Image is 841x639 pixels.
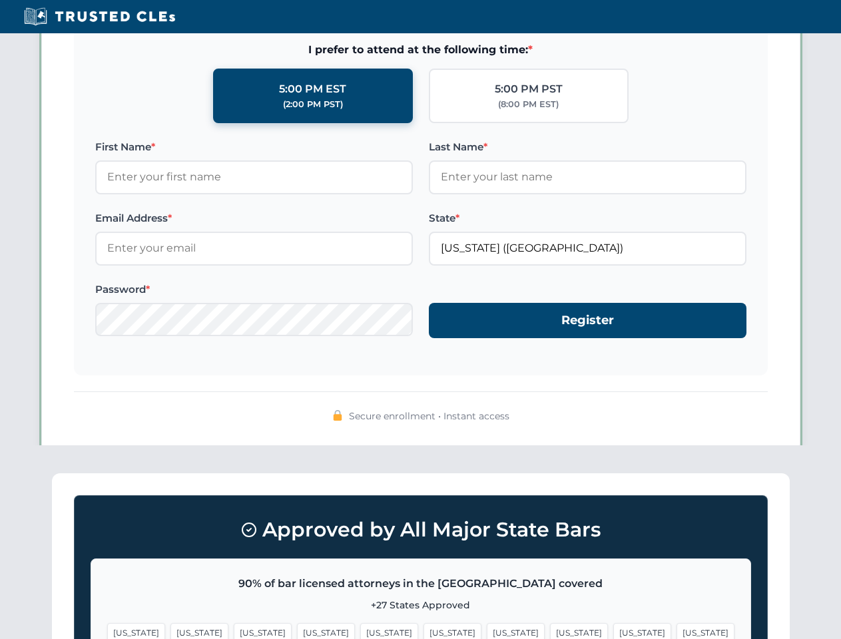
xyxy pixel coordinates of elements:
[349,409,509,423] span: Secure enrollment • Instant access
[95,160,413,194] input: Enter your first name
[429,210,746,226] label: State
[279,81,346,98] div: 5:00 PM EST
[283,98,343,111] div: (2:00 PM PST)
[429,232,746,265] input: Florida (FL)
[95,139,413,155] label: First Name
[332,410,343,421] img: 🔒
[429,160,746,194] input: Enter your last name
[91,512,751,548] h3: Approved by All Major State Bars
[429,139,746,155] label: Last Name
[95,210,413,226] label: Email Address
[498,98,559,111] div: (8:00 PM EST)
[495,81,563,98] div: 5:00 PM PST
[95,232,413,265] input: Enter your email
[429,303,746,338] button: Register
[107,598,734,612] p: +27 States Approved
[95,282,413,298] label: Password
[107,575,734,592] p: 90% of bar licensed attorneys in the [GEOGRAPHIC_DATA] covered
[95,41,746,59] span: I prefer to attend at the following time:
[20,7,179,27] img: Trusted CLEs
